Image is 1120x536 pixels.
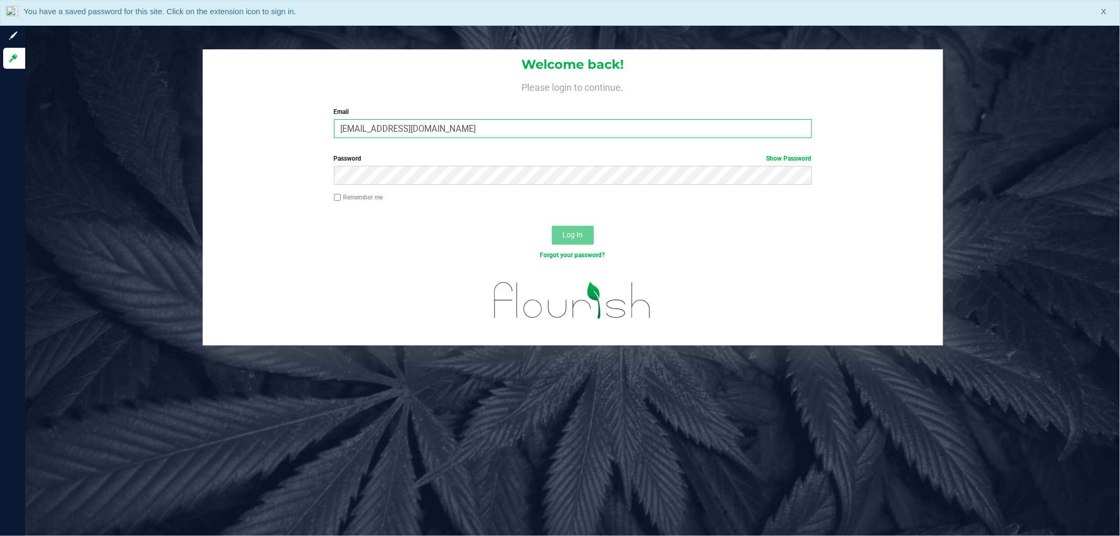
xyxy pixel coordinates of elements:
[334,194,341,201] input: Remember me
[8,30,18,41] inline-svg: Sign up
[552,226,594,245] button: Log In
[334,107,812,117] label: Email
[24,7,296,16] span: You have a saved password for this site. Click on the extension icon to sign in.
[334,193,383,202] label: Remember me
[8,53,18,64] inline-svg: Log in
[540,251,605,259] a: Forgot your password?
[480,271,665,330] img: flourish_logo.svg
[203,58,943,71] h1: Welcome back!
[203,80,943,92] h4: Please login to continue.
[562,230,583,239] span: Log In
[767,155,812,162] a: Show Password
[6,6,18,20] img: notLoggedInIcon.png
[1101,6,1106,18] span: X
[334,155,362,162] span: Password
